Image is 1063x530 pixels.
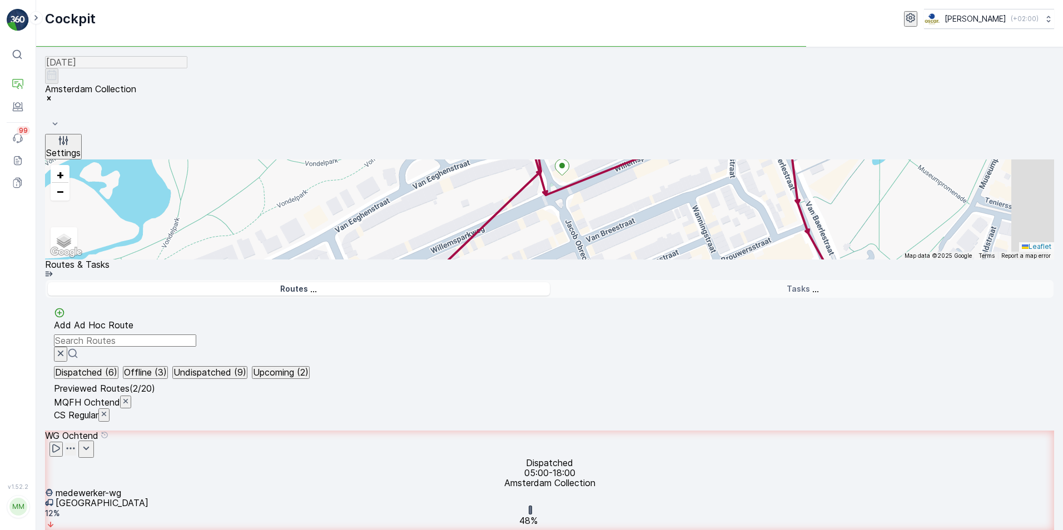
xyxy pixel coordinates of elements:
[52,228,76,253] a: Layers
[9,498,27,516] div: MM
[46,148,81,158] p: Settings
[54,307,133,330] a: Add Ad Hoc Route
[252,366,310,378] button: Upcoming (2)
[7,483,29,490] span: v 1.52.2
[123,366,168,378] button: Offline (3)
[978,252,995,259] a: Terms (opens in new tab)
[52,166,68,183] a: Zoom In
[924,9,1054,29] button: [PERSON_NAME](+02:00)
[52,183,68,199] a: Zoom Out
[54,383,1045,393] p: Previewed Routes ( 2 / 20 )
[55,367,117,377] p: Dispatched (6)
[526,458,573,468] p: Dispatched
[1022,242,1051,251] a: Leaflet
[924,13,940,25] img: basis-logo_rgb2x.png
[56,488,121,498] p: medewerker-wg
[45,234,154,244] input: Search for tasks or a location
[45,184,1054,209] summary: Route Status
[54,409,98,421] span: CS Regular
[56,167,64,182] span: +
[253,367,309,377] p: Upcoming (2)
[54,334,196,347] input: Search Routes
[52,160,106,168] span: Assignee Status
[7,127,29,149] a: 99
[56,184,64,198] span: −
[45,94,1054,104] div: Remove Amsterdam Collection
[54,366,118,378] button: Dispatched (6)
[45,508,60,519] p: 12 %
[52,210,82,218] span: Activities
[45,84,1054,94] div: Amsterdam Collection
[45,209,1054,234] summary: Activities
[45,431,98,441] p: WG Ochtend
[504,478,595,488] p: Amsterdam Collection
[905,252,972,259] span: Map data ©2025 Google
[310,284,317,294] p: ...
[172,366,247,378] button: Undispatched (9)
[45,10,96,28] p: Cockpit
[787,283,810,294] p: Tasks
[52,185,94,193] span: Route Status
[48,245,85,259] a: Open this area in Google Maps (opens a new window)
[54,320,133,330] p: Add Ad Hoc Route
[519,516,538,526] div: 48%
[945,13,1006,24] p: [PERSON_NAME]
[48,245,85,259] img: Google
[1001,252,1051,259] a: Report a map error
[1011,14,1039,23] p: ( +02:00 )
[812,284,819,294] p: ...
[524,468,575,478] p: 05:00-18:00
[45,56,187,68] input: dd/mm/yyyy
[19,126,28,135] p: 99
[56,498,148,508] p: [GEOGRAPHIC_DATA]
[101,431,108,441] div: Help Tooltip Icon
[173,367,246,377] p: Undispatched (9)
[7,492,29,521] button: MM
[54,397,120,408] span: MQFH Ochtend
[45,159,1054,184] summary: Assignee Status
[280,283,308,294] p: Routes
[7,9,29,31] img: logo
[45,259,1054,269] p: Routes & Tasks
[45,134,82,159] button: Settings
[124,367,167,377] p: Offline (3)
